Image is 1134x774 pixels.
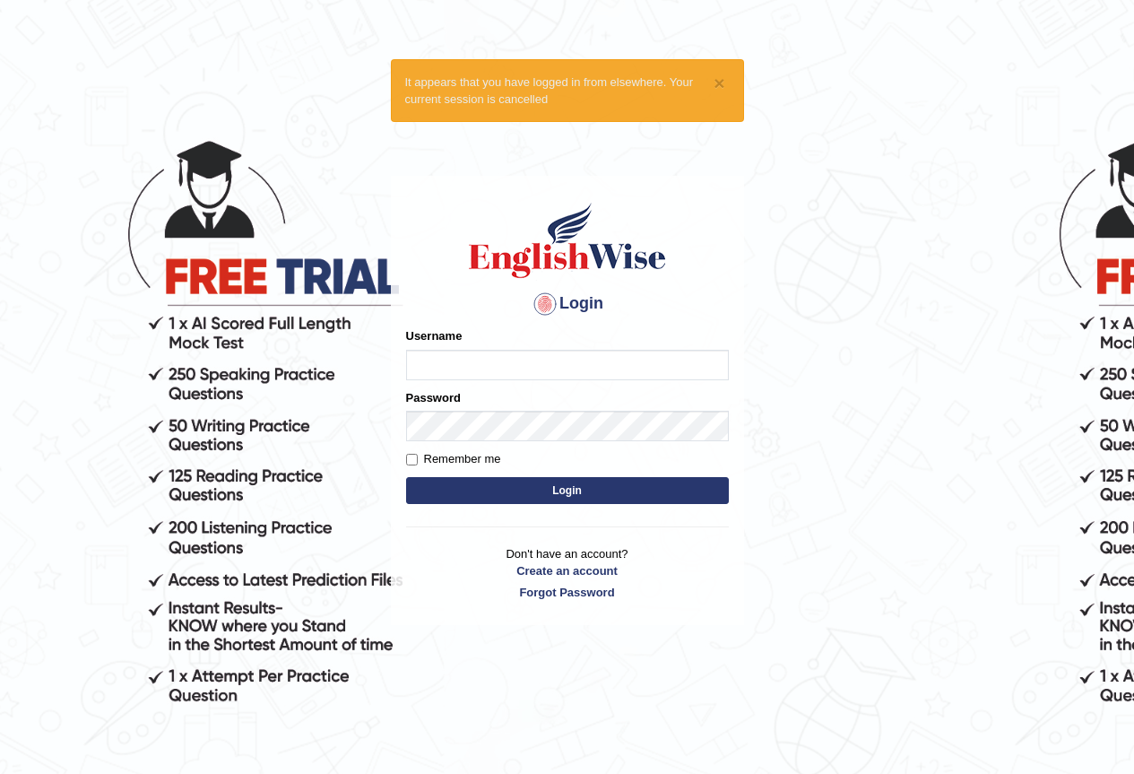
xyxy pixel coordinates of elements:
[406,545,729,601] p: Don't have an account?
[406,327,463,344] label: Username
[406,562,729,579] a: Create an account
[406,584,729,601] a: Forgot Password
[406,290,729,318] h4: Login
[406,450,501,468] label: Remember me
[391,59,744,122] div: It appears that you have logged in from elsewhere. Your current session is cancelled
[714,74,724,92] button: ×
[465,200,670,281] img: Logo of English Wise sign in for intelligent practice with AI
[406,454,418,465] input: Remember me
[406,477,729,504] button: Login
[406,389,461,406] label: Password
